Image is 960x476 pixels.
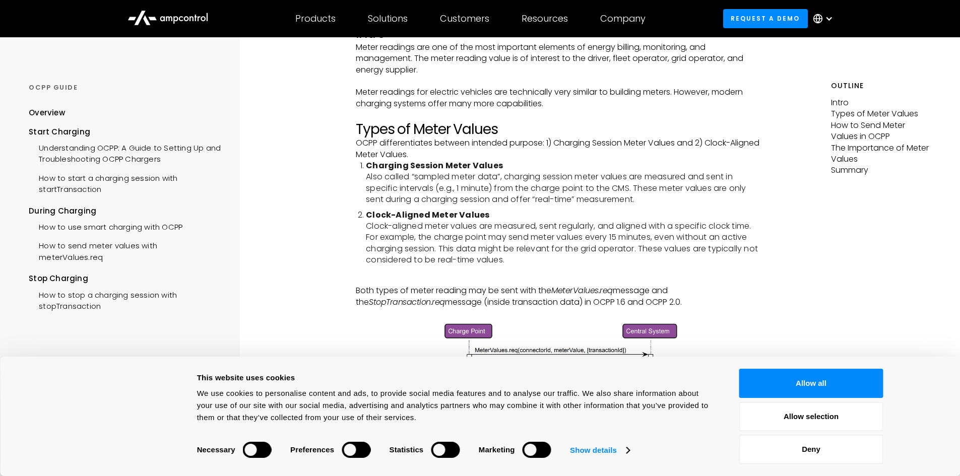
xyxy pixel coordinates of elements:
button: Deny [739,435,883,464]
strong: Charging Session Meter Values [366,160,503,171]
div: Overview [29,107,65,118]
a: How to stop a charging session with stopTransaction [29,285,221,315]
div: This website uses cookies [197,372,717,384]
div: Solutions [368,13,408,24]
p: ‍ [356,308,763,319]
strong: Preferences [290,445,334,454]
p: Meter readings are one of the most important elements of energy billing, monitoring, and manageme... [356,42,763,76]
p: Both types of meter reading may be sent with the message and the message (inside transaction data... [356,285,763,308]
p: Summary [831,165,931,176]
a: How to send meter values with meterValues.req [29,235,221,265]
strong: Clock-Aligned Meter Values [366,209,489,221]
img: OCPP MeterValues.req message [437,319,682,379]
strong: Statistics [390,445,424,454]
div: We use cookies to personalise content and ads, to provide social media features and to analyse ou... [197,387,717,424]
li: Clock-aligned meter values are measured, sent regularly, and aligned with a specific clock time. ... [366,210,763,266]
div: OCPP GUIDE [29,83,221,92]
p: How to Send Meter Values in OCPP [831,120,931,143]
div: Start Charging [29,126,221,138]
strong: Necessary [197,445,235,454]
p: Meter readings for electric vehicles are technically very similar to building meters. However, mo... [356,87,763,109]
button: Allow all [739,369,883,398]
a: How to use smart charging with OCPP [29,217,182,235]
div: Company [600,13,646,24]
h2: Types of Meter Values [356,121,763,138]
a: Show details [570,443,629,458]
h5: Outline [831,81,931,91]
div: Customers [440,13,489,24]
p: Intro [831,97,931,108]
em: MeterValues.req [551,285,613,296]
a: How to start a charging session with startTransaction [29,168,221,198]
div: Products [295,13,336,24]
div: Resources [522,13,568,24]
p: Types of Meter Values [831,108,931,119]
em: StopTransaction.req [369,296,445,308]
a: Understanding OCPP: A Guide to Setting Up and Troubleshooting OCPP Chargers [29,138,221,168]
a: Request a demo [723,9,808,28]
div: During Charging [29,206,221,217]
p: OCPP differentiates between intended purpose: 1) Charging Session Meter Values and 2) Clock-Align... [356,138,763,160]
p: ‍ [356,76,763,87]
p: ‍ [356,109,763,120]
p: ‍ [356,274,763,285]
a: Overview [29,107,65,126]
strong: Marketing [479,445,515,454]
li: Also called “sampled meter data”, charging session meter values are measured and sent in specific... [366,160,763,206]
button: Allow selection [739,402,883,431]
div: Stop Charging [29,273,221,284]
p: The Importance of Meter Values [831,143,931,165]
